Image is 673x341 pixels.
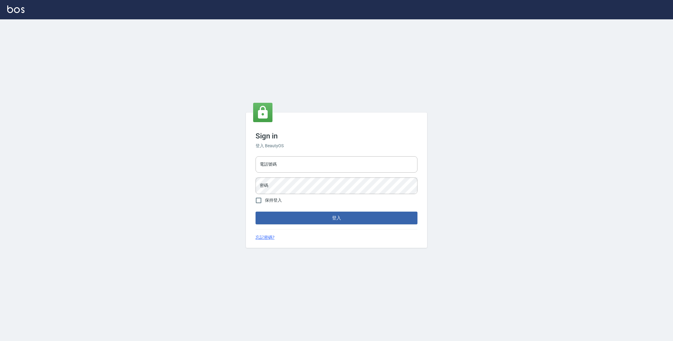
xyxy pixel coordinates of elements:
h6: 登入 BeautyOS [256,143,417,149]
img: Logo [7,5,24,13]
h3: Sign in [256,132,417,140]
a: 忘記密碼? [256,234,275,241]
button: 登入 [256,212,417,224]
span: 保持登入 [265,197,282,203]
